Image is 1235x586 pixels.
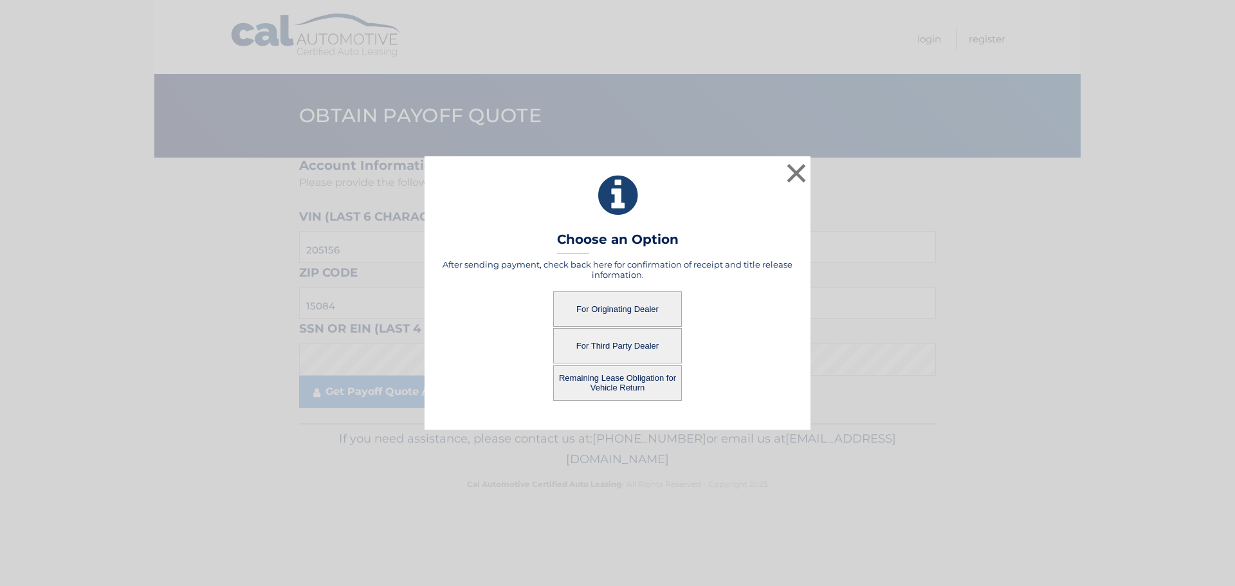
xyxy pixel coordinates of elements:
h3: Choose an Option [557,232,679,254]
h5: After sending payment, check back here for confirmation of receipt and title release information. [441,259,794,280]
button: For Third Party Dealer [553,328,682,363]
button: Remaining Lease Obligation for Vehicle Return [553,365,682,401]
button: × [783,160,809,186]
button: For Originating Dealer [553,291,682,327]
